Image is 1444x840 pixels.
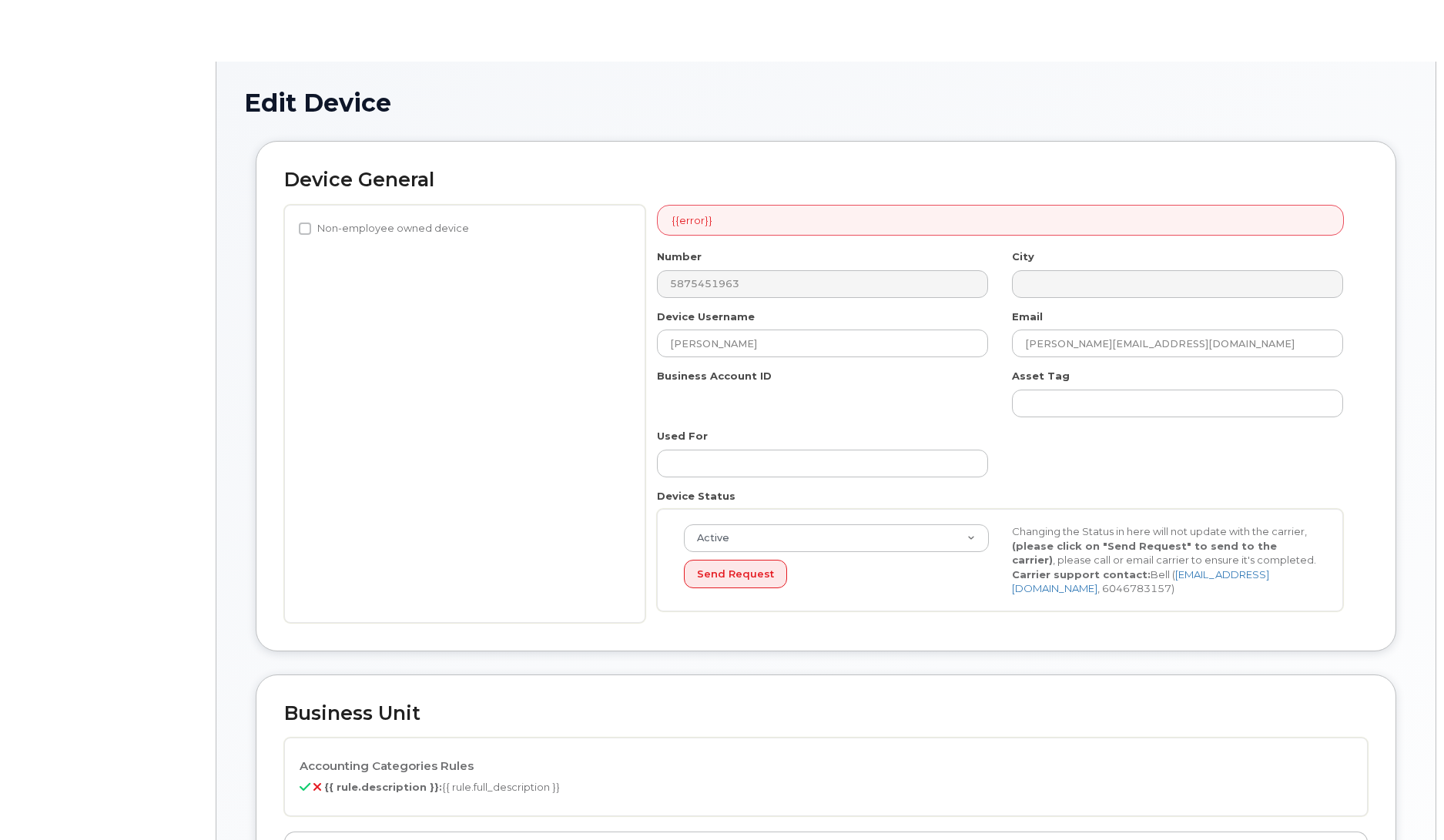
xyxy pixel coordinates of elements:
input: Non-employee owned device [299,223,311,235]
strong: (please click on "Send Request" to send to the carrier) [1012,540,1277,567]
div: {{error}} [657,205,1344,236]
h4: Accounting Categories Rules [300,760,1352,773]
h2: Business Unit [284,703,1368,725]
strong: Carrier support contact: [1012,568,1151,581]
label: Business Account ID [657,369,772,383]
h2: Device General [284,169,1368,191]
b: {{ rule.description }}: [324,781,442,793]
label: City [1012,249,1034,264]
label: Asset Tag [1012,369,1070,383]
h1: Edit Device [244,89,1408,116]
label: Device Status [657,489,735,504]
label: Device Username [657,310,755,324]
label: Email [1012,310,1043,324]
div: Changing the Status in here will not update with the carrier, , please call or email carrier to e... [1000,524,1328,596]
label: Number [657,249,702,264]
p: {{ rule.full_description }} [300,780,1352,795]
button: Send Request [684,560,787,588]
label: Used For [657,429,708,443]
label: Non-employee owned device [299,219,469,238]
a: [EMAIL_ADDRESS][DOMAIN_NAME] [1012,568,1269,595]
